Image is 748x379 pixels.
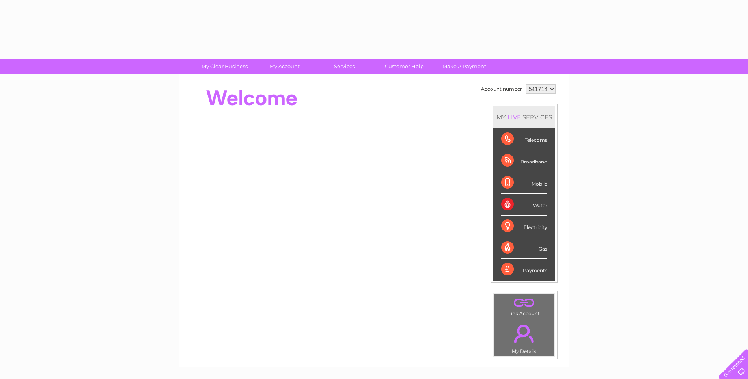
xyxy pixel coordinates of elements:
a: My Clear Business [192,59,257,74]
div: Gas [501,237,547,259]
td: Account number [479,82,524,96]
a: Customer Help [372,59,437,74]
a: . [496,296,552,310]
td: My Details [494,318,555,357]
div: Electricity [501,216,547,237]
td: Link Account [494,294,555,318]
div: Water [501,194,547,216]
div: Payments [501,259,547,280]
a: Services [312,59,377,74]
div: Telecoms [501,128,547,150]
div: LIVE [506,113,522,121]
div: Broadband [501,150,547,172]
a: My Account [252,59,317,74]
div: Mobile [501,172,547,194]
a: Make A Payment [432,59,497,74]
a: . [496,320,552,347]
div: MY SERVICES [493,106,555,128]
